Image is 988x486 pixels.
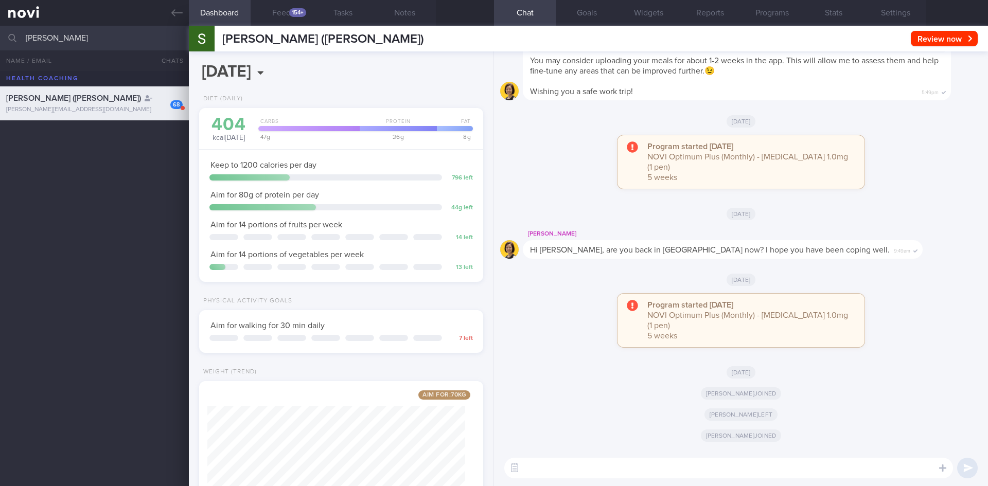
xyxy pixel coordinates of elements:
span: [PERSON_NAME] joined [701,429,782,442]
span: [PERSON_NAME] left [704,408,778,421]
div: Diet (Daily) [199,95,243,103]
div: 154+ [289,8,306,17]
span: Wishing you a safe work trip! [530,87,633,96]
div: Protein [357,118,437,131]
span: Keep to 1200 calories per day [210,161,316,169]
span: [PERSON_NAME] ([PERSON_NAME]) [222,33,424,45]
span: [PERSON_NAME] joined [701,387,782,400]
div: 13 left [447,264,473,272]
div: Carbs [255,118,360,131]
span: Hi [PERSON_NAME], are you back in [GEOGRAPHIC_DATA] now? I hope you have been coping well. [530,246,890,254]
span: Aim for: 70 kg [418,390,470,400]
div: Fat [434,118,473,131]
span: Aim for 14 portions of fruits per week [210,221,342,229]
div: 14 left [447,234,473,242]
span: 9:49am [894,245,910,255]
div: [PERSON_NAME][EMAIL_ADDRESS][DOMAIN_NAME] [6,106,183,114]
div: 68 [170,100,183,109]
div: 47 g [255,134,360,140]
button: Review now [911,31,978,46]
div: Physical Activity Goals [199,297,292,305]
span: 5 weeks [647,173,677,182]
div: 36 g [357,134,437,140]
button: Chats [148,50,189,71]
span: You may consider uploading your meals for about 1-2 weeks in the app. This will allow me to asses... [530,57,939,75]
div: Weight (Trend) [199,368,257,376]
span: [DATE] [727,115,756,128]
span: [DATE] [727,366,756,379]
div: kcal [DATE] [209,116,248,143]
span: NOVI Optimum Plus (Monthly) - [MEDICAL_DATA] 1.0mg (1 pen) [647,153,848,171]
span: Aim for walking for 30 min daily [210,321,325,330]
span: [DATE] [727,208,756,220]
div: [PERSON_NAME] [523,228,954,240]
div: 44 g left [447,204,473,212]
div: 796 left [447,174,473,182]
div: 8 g [434,134,473,140]
span: Aim for 80g of protein per day [210,191,319,199]
span: [PERSON_NAME] ([PERSON_NAME]) [6,94,141,102]
span: [DATE] [727,274,756,286]
span: Aim for 14 portions of vegetables per week [210,250,364,259]
strong: Program started [DATE] [647,301,733,309]
div: 7 left [447,335,473,343]
span: 5:49pm [922,86,939,96]
span: 5 weeks [647,332,677,340]
strong: Program started [DATE] [647,142,733,151]
span: NOVI Optimum Plus (Monthly) - [MEDICAL_DATA] 1.0mg (1 pen) [647,311,848,330]
div: 404 [209,116,248,134]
